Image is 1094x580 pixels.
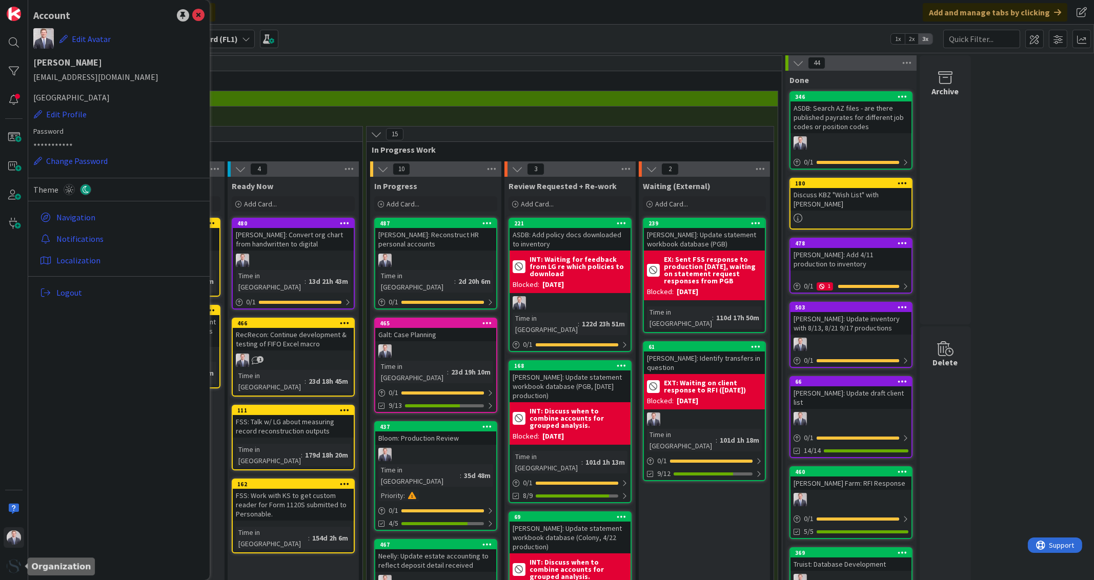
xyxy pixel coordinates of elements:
span: 44 [808,57,825,69]
div: JC [791,493,911,506]
div: 110d 17h 50m [714,312,762,323]
div: 346 [791,92,911,101]
div: 2d 20h 6m [456,276,493,287]
a: 460[PERSON_NAME] Farm: RFI ResponseJC0/15/5 [789,466,913,539]
div: [PERSON_NAME]: Convert org chart from handwritten to digital [233,228,354,251]
div: 0/1 [375,386,496,399]
div: JC [791,136,911,150]
div: Time in [GEOGRAPHIC_DATA] [236,444,301,466]
a: 111FSS: Talk w/ LG about measuring record reconstruction outputsTime in [GEOGRAPHIC_DATA]:179d 18... [232,405,355,470]
label: Password [33,126,205,137]
div: 0/1 [510,477,631,489]
div: 0/1 [791,156,911,169]
img: JC [378,448,392,461]
span: Done [789,75,809,85]
div: Add and manage tabs by clicking [923,3,1067,22]
img: JC [378,254,392,267]
span: 9/12 [657,468,671,479]
div: 369Truist: Database Development [791,548,911,571]
div: 180 [791,179,911,188]
span: : [301,449,302,461]
span: Waiting (External) [643,181,711,191]
span: 0 / 1 [523,478,533,488]
b: EXT: Waiting on client response to RFI ([DATE]) [664,379,762,393]
span: 1x [891,34,905,44]
img: JC [378,344,392,358]
div: Delete [933,356,958,368]
div: 239[PERSON_NAME]: Update statement workbook database (PGB) [644,219,765,251]
span: 0 / 1 [657,455,667,466]
div: 0/1 [791,431,911,444]
div: 0/11 [791,280,911,293]
div: JC [375,254,496,267]
h5: Organization [31,562,91,571]
div: Time in [GEOGRAPHIC_DATA] [647,429,716,451]
span: 3 [527,163,544,175]
img: Visit kanbanzone.com [7,7,21,21]
span: 4 [250,163,268,175]
span: : [447,366,449,378]
div: 466 [233,319,354,328]
div: Priority [378,490,403,501]
div: 437 [375,422,496,431]
span: Support [22,2,47,14]
div: 101d 1h 18m [717,434,762,446]
a: 66[PERSON_NAME]: Update draft client listJC0/114/14 [789,376,913,458]
div: Account [33,8,70,23]
span: : [716,434,717,446]
div: 179d 18h 20m [302,449,351,461]
span: 4/5 [389,518,398,529]
div: 0/1 [791,354,911,367]
a: 465Galt: Case PlanningJCTime in [GEOGRAPHIC_DATA]:23d 19h 10m0/19/13 [374,318,497,413]
div: 487[PERSON_NAME]: Reconstruct HR personal accounts [375,219,496,251]
div: 101d 1h 13m [583,457,627,468]
div: Archive [932,85,959,97]
button: Change Password [33,154,108,168]
div: JC [510,296,631,309]
div: 480 [233,219,354,228]
span: 0 / 1 [389,297,398,307]
span: 0 / 1 [804,513,814,524]
div: 239 [649,220,765,227]
div: [PERSON_NAME] Farm: RFI Response [791,477,911,490]
div: 69 [514,513,631,521]
div: 162 [237,481,354,488]
div: 168 [514,362,631,369]
button: Edit Avatar [59,28,111,50]
div: Neelly: Update estate accounting to reflect deposit detail received [375,549,496,572]
span: : [581,457,583,468]
div: Time in [GEOGRAPHIC_DATA] [513,313,578,335]
div: 61[PERSON_NAME]: Identify transfers in question [644,342,765,374]
a: 180Discuss KBZ "Wish List" with [PERSON_NAME] [789,178,913,230]
div: JC [791,412,911,425]
div: JC [233,254,354,267]
span: 2x [905,34,919,44]
div: 437 [380,423,496,430]
div: Galt: Case Planning [375,328,496,341]
div: 369 [795,549,911,556]
a: 221ASDB: Add policy docs downloaded to inventoryINT: Waiting for feedback from LG re which polici... [509,218,632,352]
div: [DATE] [542,431,564,442]
div: 69 [510,512,631,522]
a: 168[PERSON_NAME]: Update statement workbook database (PGB, [DATE] production)INT: Discuss when to... [509,360,632,503]
div: Time in [GEOGRAPHIC_DATA] [513,451,581,473]
span: : [578,318,579,329]
img: JC [647,412,660,426]
div: 480 [237,220,354,227]
span: 5/5 [804,526,814,537]
img: JC [33,28,54,49]
div: 465 [375,319,496,328]
div: 467Neelly: Update estate accounting to reflect deposit detail received [375,540,496,572]
span: Upcoming Work [95,144,350,155]
div: 162 [233,480,354,489]
span: 0 / 1 [804,355,814,366]
div: 466 [237,320,354,327]
span: 15 [386,128,403,140]
span: Add Card... [244,199,277,209]
div: 437Bloom: Production Review [375,422,496,445]
div: 467 [380,541,496,548]
img: avatar [7,559,21,573]
span: 0 / 1 [804,432,814,443]
div: 503 [795,304,911,311]
span: 2 [661,163,679,175]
